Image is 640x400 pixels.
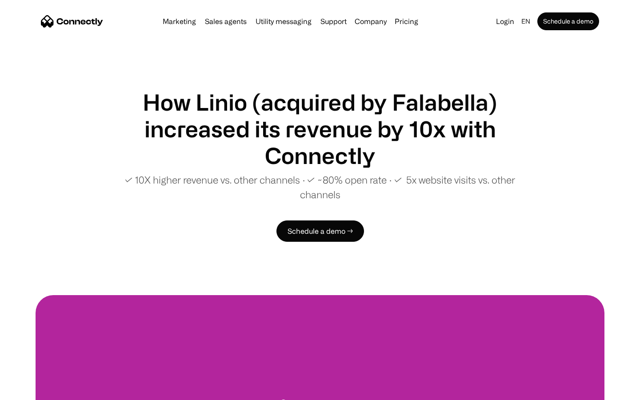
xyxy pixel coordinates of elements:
[18,384,53,397] ul: Language list
[159,18,200,25] a: Marketing
[355,15,387,28] div: Company
[252,18,315,25] a: Utility messaging
[492,15,518,28] a: Login
[107,89,533,169] h1: How Linio (acquired by Falabella) increased its revenue by 10x with Connectly
[391,18,422,25] a: Pricing
[9,384,53,397] aside: Language selected: English
[276,220,364,242] a: Schedule a demo →
[201,18,250,25] a: Sales agents
[107,172,533,202] p: ✓ 10X higher revenue vs. other channels ∙ ✓ ~80% open rate ∙ ✓ 5x website visits vs. other channels
[317,18,350,25] a: Support
[521,15,530,28] div: en
[537,12,599,30] a: Schedule a demo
